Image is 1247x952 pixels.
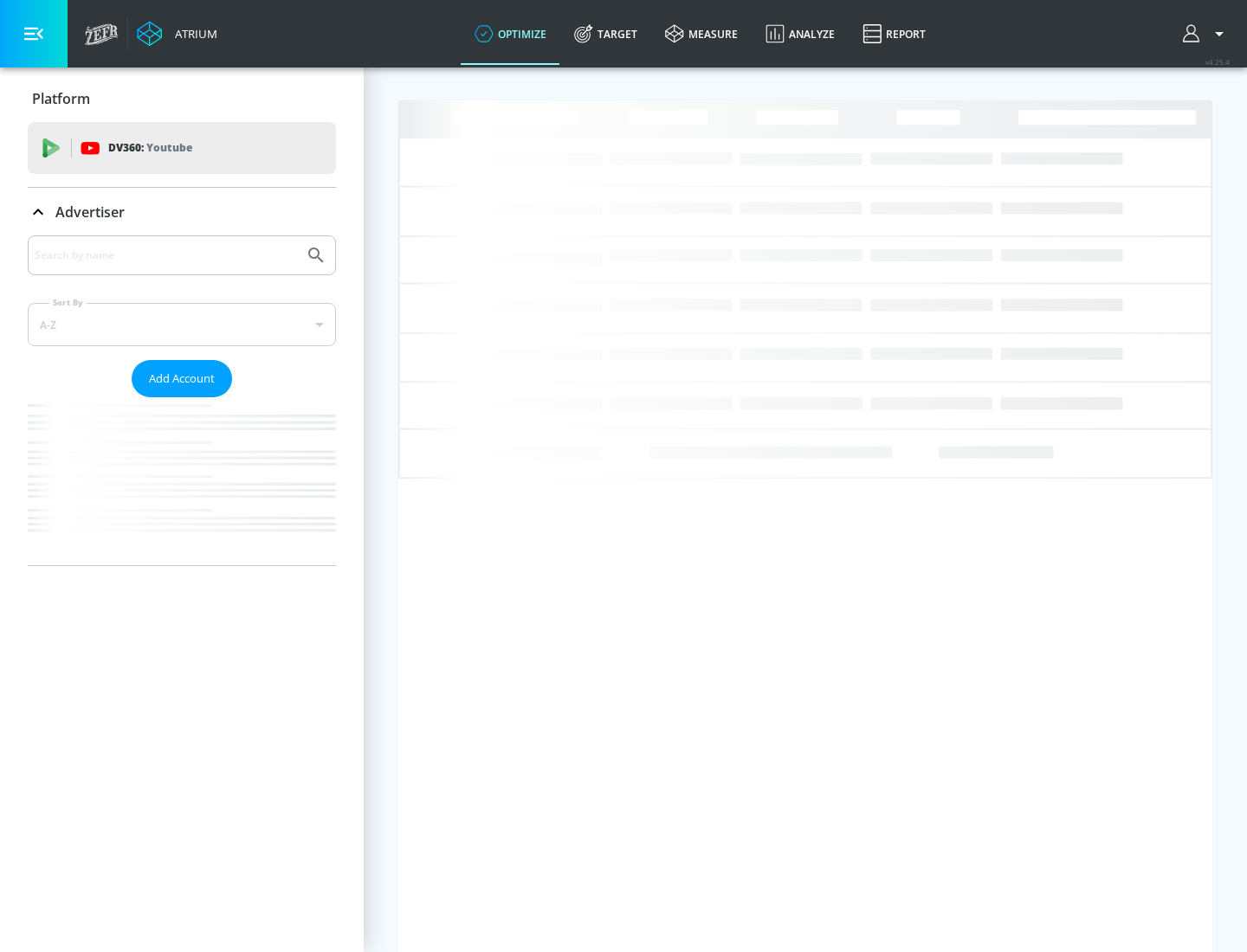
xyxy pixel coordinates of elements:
a: optimize [461,3,560,65]
p: Platform [32,89,90,108]
div: Advertiser [28,235,336,565]
div: DV360: Youtube [28,122,336,174]
a: Atrium [137,21,217,47]
div: Advertiser [28,188,336,236]
a: Analyze [752,3,849,65]
p: Advertiser [55,203,125,222]
span: v 4.25.4 [1205,57,1230,67]
p: DV360: [108,138,192,158]
span: Add Account [149,369,215,389]
a: Report [849,3,940,65]
div: A-Z [28,303,336,346]
nav: list of Advertiser [28,397,336,565]
a: measure [651,3,752,65]
div: Platform [28,74,336,123]
input: Search by name [35,244,297,267]
p: Youtube [146,138,192,157]
a: Target [560,3,651,65]
label: Sort By [49,297,87,308]
div: Atrium [168,26,217,42]
button: Add Account [132,360,232,397]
